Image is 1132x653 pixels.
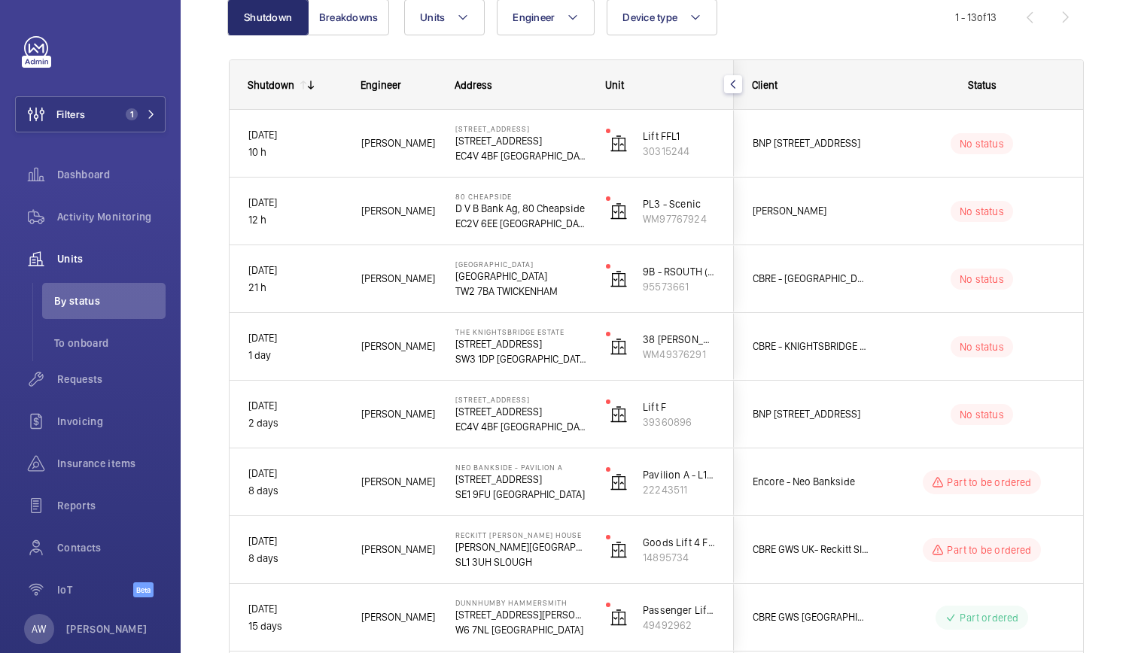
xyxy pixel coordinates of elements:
p: 15 days [248,618,342,635]
span: [PERSON_NAME] [361,609,436,626]
p: [GEOGRAPHIC_DATA] [455,269,586,284]
p: [DATE] [248,330,342,347]
p: 21 h [248,279,342,296]
span: BNP [STREET_ADDRESS] [753,405,869,423]
span: [PERSON_NAME] [361,135,436,152]
p: [DATE] [248,126,342,144]
p: [STREET_ADDRESS] [455,472,586,487]
p: Lift FFL1 [643,129,715,144]
span: Reports [57,498,166,513]
p: SW3 1DP [GEOGRAPHIC_DATA] [455,351,586,366]
p: W6 7NL [GEOGRAPHIC_DATA] [455,622,586,637]
span: Units [57,251,166,266]
img: elevator.svg [610,609,628,627]
span: BNP [STREET_ADDRESS] [753,135,869,152]
span: CBRE GWS [GEOGRAPHIC_DATA] [753,609,869,626]
span: CBRE - [GEOGRAPHIC_DATA] [753,270,869,287]
p: EC4V 4BF [GEOGRAPHIC_DATA] [455,148,586,163]
p: 10 h [248,144,342,161]
p: Part to be ordered [947,542,1031,557]
p: 8 days [248,482,342,500]
p: [STREET_ADDRESS] [455,133,586,148]
p: Dunnhumby Hammersmith [455,598,586,607]
p: [PERSON_NAME] [66,621,148,636]
img: elevator.svg [610,202,628,220]
p: PL3 - Scenic [643,196,715,211]
span: Activity Monitoring [57,209,166,224]
p: TW2 7BA TWICKENHAM [455,284,586,299]
span: [PERSON_NAME] [361,473,436,491]
p: No status [960,204,1004,219]
span: Invoicing [57,414,166,429]
p: Neo Bankside - Pavilion A [455,463,586,472]
span: Insurance items [57,456,166,471]
p: Pavilion A - L1 North FF - 299809010 [643,467,715,482]
span: [PERSON_NAME] [361,270,436,287]
span: Device type [622,11,677,23]
img: elevator.svg [610,541,628,559]
span: Filters [56,107,85,122]
p: EC4V 4BF [GEOGRAPHIC_DATA] [455,419,586,434]
p: [DATE] [248,397,342,415]
p: WM49376291 [643,347,715,362]
p: WM97767924 [643,211,715,226]
p: Reckitt [PERSON_NAME] House [455,530,586,539]
p: [STREET_ADDRESS] [455,404,586,419]
img: elevator.svg [610,270,628,288]
p: Goods Lift 4 FLR [643,535,715,550]
p: [PERSON_NAME][GEOGRAPHIC_DATA], [STREET_ADDRESS] [455,539,586,554]
img: elevator.svg [610,135,628,153]
p: SE1 9FU [GEOGRAPHIC_DATA] [455,487,586,502]
p: [STREET_ADDRESS] [455,395,586,404]
p: [DATE] [248,600,342,618]
span: Beta [133,582,154,597]
button: Filters1 [15,96,166,132]
span: Engineer [361,79,401,91]
span: [PERSON_NAME] [361,202,436,220]
span: [PERSON_NAME] [361,405,436,423]
p: Part ordered [960,610,1018,625]
span: CBRE GWS UK- Reckitt Slough [753,541,869,558]
span: To onboard [54,336,166,351]
img: elevator.svg [610,405,628,424]
p: [DATE] [248,465,342,482]
span: Contacts [57,540,166,555]
span: of [977,11,987,23]
p: [DATE] [248,262,342,279]
img: elevator.svg [610,338,628,356]
span: CBRE - KNIGHTSBRIDGE ESTATE [753,338,869,355]
p: [GEOGRAPHIC_DATA] [455,260,586,269]
p: No status [960,407,1004,422]
p: 22243511 [643,482,715,497]
p: 80 Cheapside [455,192,586,201]
p: 38 [PERSON_NAME]. [PERSON_NAME] AL1 [643,332,715,347]
p: The Knightsbridge Estate [455,327,586,336]
p: 2 days [248,415,342,432]
span: Status [968,79,997,91]
p: 30315244 [643,144,715,159]
p: EC2V 6EE [GEOGRAPHIC_DATA] [455,216,586,231]
img: elevator.svg [610,473,628,491]
p: AW [32,621,46,636]
div: Unit [605,79,716,91]
p: [STREET_ADDRESS][PERSON_NAME] [455,607,586,622]
p: No status [960,136,1004,151]
p: [DATE] [248,533,342,550]
p: 49492962 [643,618,715,633]
p: [STREET_ADDRESS] [455,336,586,351]
span: Address [455,79,492,91]
p: 9B - RSOUTH (MRL) [643,264,715,279]
p: Lift F [643,399,715,415]
p: SL1 3UH SLOUGH [455,554,586,569]
p: [DATE] [248,194,342,211]
p: [STREET_ADDRESS] [455,124,586,133]
span: IoT [57,582,133,597]
p: 14895734 [643,550,715,565]
span: [PERSON_NAME] [753,202,869,220]
span: Engineer [513,11,555,23]
span: [PERSON_NAME] [361,541,436,558]
div: Shutdown [248,79,294,91]
span: [PERSON_NAME] [361,338,436,355]
p: No status [960,339,1004,354]
p: 12 h [248,211,342,229]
